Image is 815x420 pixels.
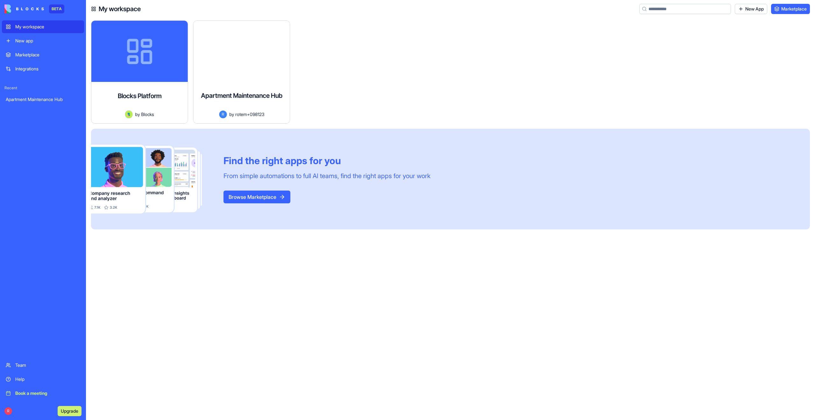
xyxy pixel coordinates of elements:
div: Marketplace [15,52,80,58]
h4: My workspace [99,4,141,13]
div: Team [15,362,80,368]
span: R [4,407,12,415]
img: Avatar [125,111,133,118]
div: Help [15,376,80,382]
div: New app [15,38,80,44]
a: Book a meeting [2,387,84,400]
div: My workspace [15,24,80,30]
span: Blocks [141,111,154,118]
img: logo [4,4,44,13]
a: Browse Marketplace [223,194,290,200]
div: Integrations [15,66,80,72]
div: Book a meeting [15,390,80,396]
div: From simple automations to full AI teams, find the right apps for your work [223,171,430,180]
button: Browse Marketplace [223,191,290,203]
a: Team [2,359,84,372]
a: Upgrade [58,408,81,414]
a: Integrations [2,62,84,75]
span: Recent [2,85,84,91]
a: Help [2,373,84,386]
button: Launch [96,123,183,136]
button: Launch [198,123,269,136]
div: Find the right apps for you [223,155,430,166]
button: Upgrade [58,406,81,416]
span: R [219,111,227,118]
a: Marketplace [2,48,84,61]
h4: Blocks Platform [118,91,161,100]
a: Marketplace [771,4,810,14]
span: by [135,111,140,118]
a: BETA [4,4,64,13]
a: New app [2,34,84,47]
a: Apartment Maintenance Hub [2,93,84,106]
a: My workspace [2,20,84,33]
a: New App [735,4,767,14]
a: Apartment Maintenance HubA communication platform for apartment tenants to submit maintenance req... [194,20,292,124]
span: rotem+098123 [235,111,264,118]
div: Apartment Maintenance Hub [6,96,80,103]
div: BETA [49,4,64,13]
a: Blocks PlatformAvatarbyBlocksLaunch [91,20,189,124]
span: by [229,111,234,118]
h4: Apartment Maintenance Hub [201,91,282,100]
